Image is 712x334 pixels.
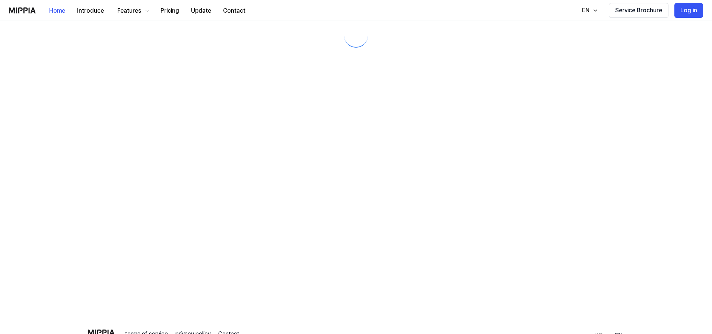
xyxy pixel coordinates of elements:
button: Home [43,3,71,18]
button: Contact [217,3,251,18]
button: Update [185,3,217,18]
div: Features [116,6,143,15]
button: Features [110,3,155,18]
button: Pricing [155,3,185,18]
button: Introduce [71,3,110,18]
img: logo [9,7,36,13]
button: EN [575,3,603,18]
a: Update [185,0,217,21]
a: Home [43,0,71,21]
button: Log in [674,3,703,18]
button: Service Brochure [609,3,668,18]
div: EN [581,6,591,15]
